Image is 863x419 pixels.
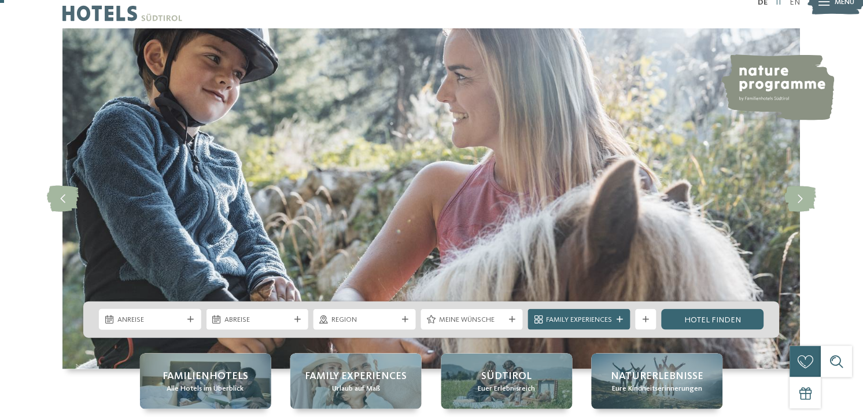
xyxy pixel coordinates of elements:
a: Familienhotels Südtirol: The happy family places Family Experiences Urlaub auf Maß [290,354,422,409]
span: Euer Erlebnisreich [478,384,536,394]
span: Alle Hotels im Überblick [167,384,244,394]
span: Family Experiences [305,369,407,384]
a: Hotel finden [662,309,764,330]
span: Anreise [117,315,183,325]
a: Familienhotels Südtirol: The happy family places Naturerlebnisse Eure Kindheitserinnerungen [592,354,723,409]
span: Meine Wünsche [439,315,505,325]
img: nature programme by Familienhotels Südtirol [720,54,835,120]
span: Eure Kindheitserinnerungen [613,384,703,394]
a: Familienhotels Südtirol: The happy family places Familienhotels Alle Hotels im Überblick [140,354,271,409]
span: Familienhotels [163,369,248,384]
span: Region [332,315,398,325]
span: Family Experiences [547,315,613,325]
span: Abreise [224,315,290,325]
span: Südtirol [482,369,532,384]
img: Familienhotels Südtirol: The happy family places [62,28,801,369]
a: Familienhotels Südtirol: The happy family places Südtirol Euer Erlebnisreich [441,354,573,409]
span: Naturerlebnisse [611,369,704,384]
span: Urlaub auf Maß [332,384,380,394]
